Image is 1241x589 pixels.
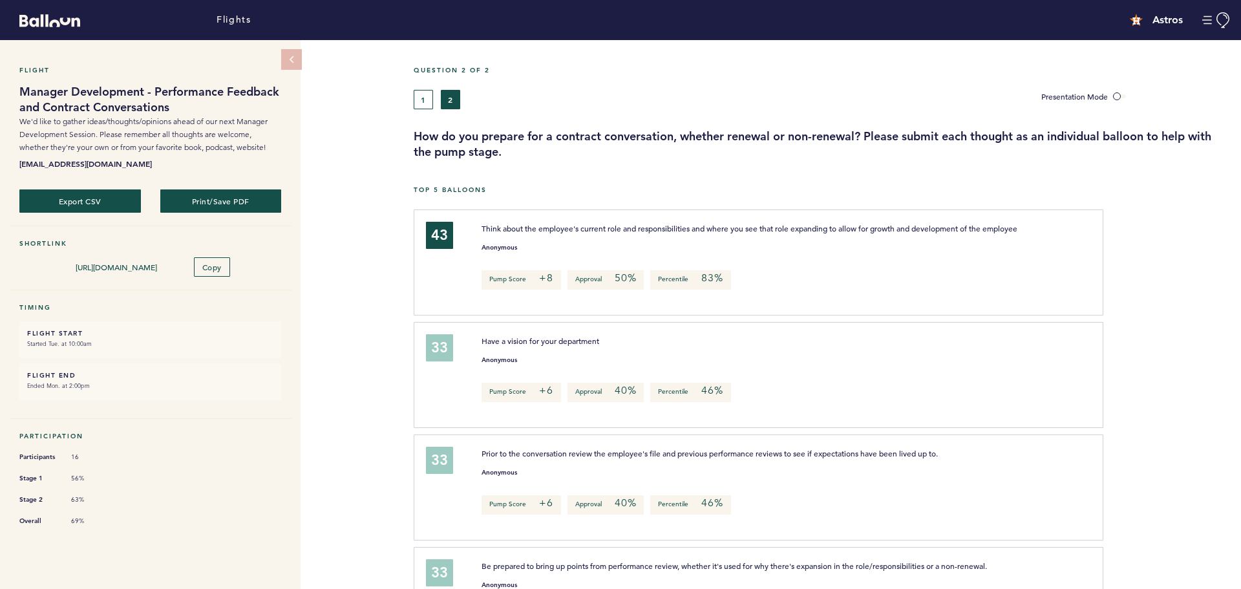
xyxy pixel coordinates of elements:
[567,270,644,290] p: Approval
[426,334,453,361] div: 33
[19,303,281,312] h5: Timing
[539,497,553,509] em: +6
[217,13,251,27] a: Flights
[482,336,599,346] span: Have a vision for your department
[414,186,1231,194] h5: Top 5 Balloons
[615,497,636,509] em: 40%
[1041,91,1108,102] span: Presentation Mode
[27,371,273,380] h6: FLIGHT END
[71,474,110,483] span: 56%
[414,66,1231,74] h5: Question 2 of 2
[567,383,644,402] p: Approval
[71,453,110,462] span: 16
[19,66,281,74] h5: Flight
[27,337,273,350] small: Started Tue. at 10:00am
[19,432,281,440] h5: Participation
[482,270,561,290] p: Pump Score
[19,189,141,213] button: Export CSV
[615,272,636,284] em: 50%
[650,383,730,402] p: Percentile
[482,357,517,363] small: Anonymous
[27,329,273,337] h6: FLIGHT START
[19,515,58,528] span: Overall
[615,384,636,397] em: 40%
[567,495,644,515] p: Approval
[482,448,938,458] span: Prior to the conversation review the employee's file and previous performance reviews to see if e...
[482,495,561,515] p: Pump Score
[482,469,517,476] small: Anonymous
[482,383,561,402] p: Pump Score
[414,90,433,109] button: 1
[194,257,230,277] button: Copy
[19,14,80,27] svg: Balloon
[19,451,58,464] span: Participants
[539,272,553,284] em: +8
[482,561,987,571] span: Be prepared to bring up points from performance review, whether it's used for why there's expansi...
[19,239,281,248] h5: Shortlink
[650,270,730,290] p: Percentile
[19,157,281,170] b: [EMAIL_ADDRESS][DOMAIN_NAME]
[701,272,723,284] em: 83%
[482,223,1017,233] span: Think about the employee's current role and responsibilities and where you see that role expandin...
[482,244,517,251] small: Anonymous
[10,13,80,27] a: Balloon
[441,90,460,109] button: 2
[202,262,222,272] span: Copy
[19,472,58,485] span: Stage 1
[71,495,110,504] span: 63%
[27,380,273,392] small: Ended Mon. at 2:00pm
[701,497,723,509] em: 46%
[426,447,453,474] div: 33
[426,222,453,249] div: 43
[71,517,110,526] span: 69%
[701,384,723,397] em: 46%
[19,84,281,115] h1: Manager Development - Performance Feedback and Contract Conversations
[414,129,1231,160] h3: How do you prepare for a contract conversation, whether renewal or non-renewal? Please submit eac...
[1152,12,1183,28] h4: Astros
[19,116,268,152] span: We'd like to gather ideas/thoughts/opinions ahead of our next Manager Development Session. Please...
[160,189,282,213] button: Print/Save PDF
[482,582,517,588] small: Anonymous
[650,495,730,515] p: Percentile
[19,493,58,506] span: Stage 2
[539,384,553,397] em: +6
[1202,12,1231,28] button: Manage Account
[426,559,453,586] div: 33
